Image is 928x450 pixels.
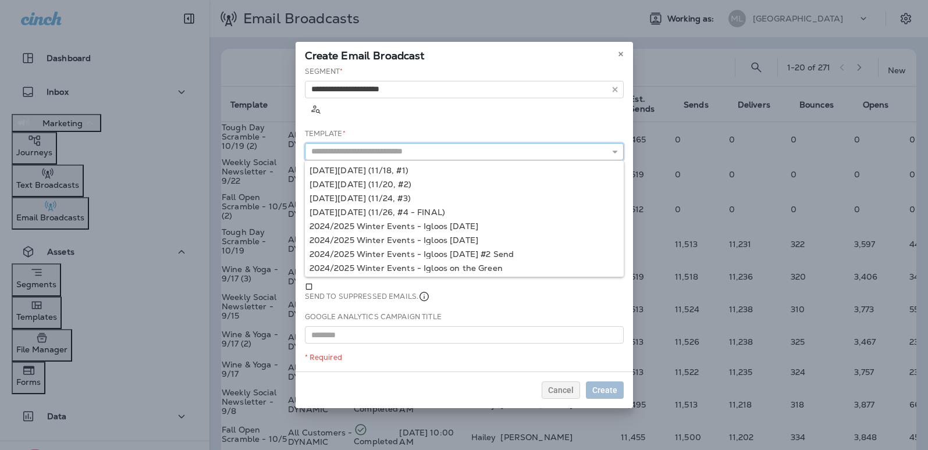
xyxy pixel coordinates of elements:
[296,42,633,66] div: Create Email Broadcast
[305,291,624,302] label: Send to suppressed emails.
[305,129,346,138] label: Template
[586,381,624,399] button: Create
[310,194,619,203] div: [DATE][DATE] (11/24, #3)
[310,249,619,259] div: 2024/2025 Winter Events - Igloos [DATE] #2 Send
[542,381,580,399] button: Cancel
[305,98,326,119] button: Calculate the estimated number of emails to be sent based on selected segment. (This could take a...
[310,208,619,217] div: [DATE][DATE] (11/26, #4 - FINAL)
[310,166,619,175] div: [DATE][DATE] (11/18, #1)
[305,312,442,322] label: Google Analytics Campaign Title
[305,353,624,362] div: * Required
[305,67,343,76] label: Segment
[310,222,619,231] div: 2024/2025 Winter Events - Igloos [DATE]
[592,386,617,394] span: Create
[310,235,619,245] div: 2024/2025 Winter Events - Igloos [DATE]
[310,263,619,273] div: 2024/2025 Winter Events - Igloos on the Green
[310,180,619,189] div: [DATE][DATE] (11/20, #2)
[548,386,574,394] span: Cancel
